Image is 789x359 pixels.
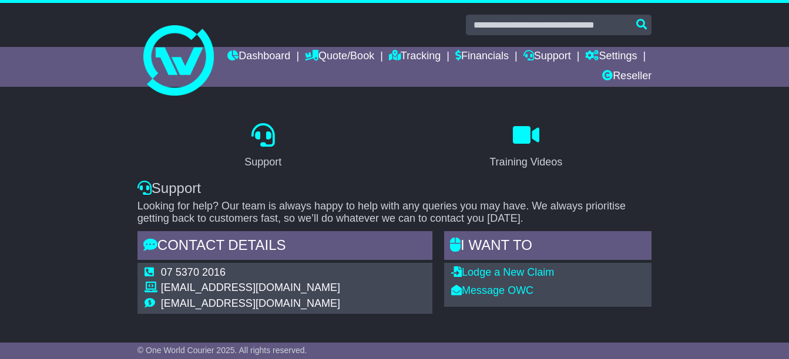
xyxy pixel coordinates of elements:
[227,47,290,67] a: Dashboard
[137,180,652,197] div: Support
[161,282,340,297] td: [EMAIL_ADDRESS][DOMAIN_NAME]
[455,47,509,67] a: Financials
[451,285,533,296] a: Message OWC
[161,266,340,282] td: 07 5370 2016
[585,47,637,67] a: Settings
[237,119,289,174] a: Support
[444,231,652,263] div: I WANT to
[389,47,441,67] a: Tracking
[137,231,432,263] div: Contact Details
[602,67,652,87] a: Reseller
[451,266,554,278] a: Lodge a New Claim
[137,200,652,225] p: Looking for help? Our team is always happy to help with any queries you may have. We always prior...
[305,47,374,67] a: Quote/Book
[489,154,562,170] div: Training Videos
[482,119,570,174] a: Training Videos
[523,47,571,67] a: Support
[137,346,307,355] span: © One World Courier 2025. All rights reserved.
[244,154,281,170] div: Support
[161,297,340,310] td: [EMAIL_ADDRESS][DOMAIN_NAME]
